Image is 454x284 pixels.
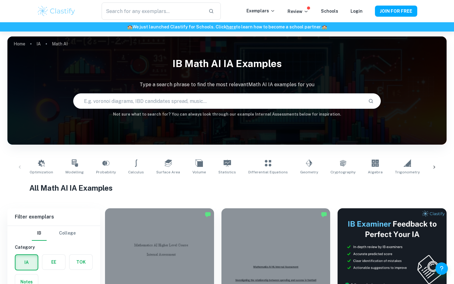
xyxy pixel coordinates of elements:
h1: All Math AI IA Examples [29,182,425,193]
span: Probability [96,169,116,175]
span: Optimization [30,169,53,175]
input: E.g. voronoi diagrams, IBD candidates spread, music... [74,92,363,110]
p: Type a search phrase to find the most relevant Math AI IA examples for you [7,81,447,88]
span: Modelling [65,169,84,175]
span: Calculus [128,169,144,175]
h6: Not sure what to search for? You can always look through our example Internal Assessments below f... [7,111,447,117]
span: Cryptography [330,169,355,175]
span: Differential Equations [248,169,288,175]
span: Surface Area [156,169,180,175]
span: 🏫 [127,24,132,29]
span: Geometry [300,169,318,175]
button: TOK [69,255,92,269]
img: Marked [205,211,211,218]
a: Schools [321,9,338,14]
a: IA [36,40,41,48]
p: Math AI [52,40,68,47]
h1: IB Math AI IA examples [7,54,447,74]
span: 🏫 [322,24,327,29]
h6: We just launched Clastify for Schools. Click to learn how to become a school partner. [1,23,453,30]
button: EE [42,255,65,269]
p: Review [288,8,309,15]
div: Filter type choice [32,226,76,241]
span: Algebra [368,169,383,175]
span: Volume [192,169,206,175]
span: Trigonometry [395,169,420,175]
p: Exemplars [246,7,275,14]
img: Marked [321,211,327,218]
button: College [59,226,76,241]
a: here [226,24,236,29]
span: Statistics [218,169,236,175]
button: Search [366,96,376,106]
button: IB [32,226,47,241]
a: Login [351,9,363,14]
input: Search for any exemplars... [102,2,204,20]
button: Help and Feedback [435,262,448,275]
h6: Filter exemplars [7,208,100,226]
button: IA [15,255,38,270]
img: Clastify logo [37,5,76,17]
a: Home [14,40,25,48]
button: JOIN FOR FREE [375,6,417,17]
h6: Category [15,244,93,251]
